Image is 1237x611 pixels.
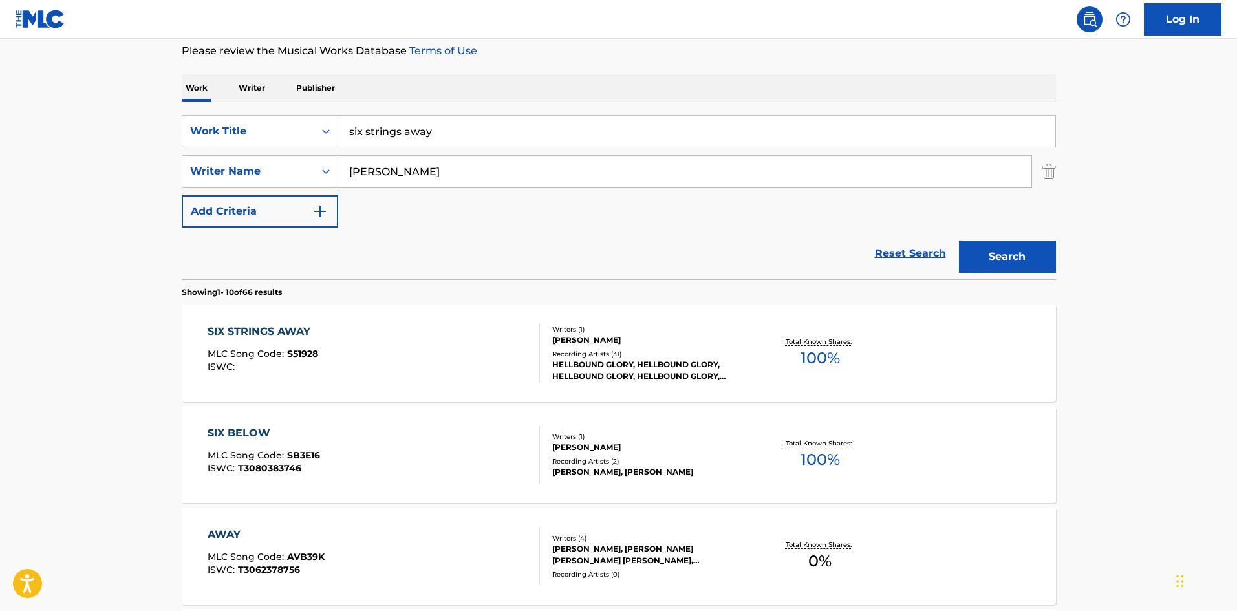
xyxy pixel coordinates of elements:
[786,337,855,347] p: Total Known Shares:
[238,462,301,474] span: T3080383746
[190,123,307,139] div: Work Title
[190,164,307,179] div: Writer Name
[552,570,748,579] div: Recording Artists ( 0 )
[552,456,748,466] div: Recording Artists ( 2 )
[208,361,238,372] span: ISWC :
[1110,6,1136,32] div: Help
[1082,12,1097,27] img: search
[552,466,748,478] div: [PERSON_NAME], [PERSON_NAME]
[1077,6,1103,32] a: Public Search
[808,550,832,573] span: 0 %
[182,115,1056,279] form: Search Form
[208,425,320,441] div: SIX BELOW
[182,43,1056,59] p: Please review the Musical Works Database
[959,241,1056,273] button: Search
[1176,562,1184,601] div: Drag
[786,540,855,550] p: Total Known Shares:
[552,543,748,566] div: [PERSON_NAME], [PERSON_NAME] [PERSON_NAME] [PERSON_NAME], [PERSON_NAME], [PERSON_NAME]
[208,564,238,575] span: ISWC :
[182,74,211,102] p: Work
[552,533,748,543] div: Writers ( 4 )
[182,508,1056,605] a: AWAYMLC Song Code:AVB39KISWC:T3062378756Writers (4)[PERSON_NAME], [PERSON_NAME] [PERSON_NAME] [PE...
[235,74,269,102] p: Writer
[208,462,238,474] span: ISWC :
[287,348,318,359] span: S51928
[238,564,300,575] span: T3062378756
[552,432,748,442] div: Writers ( 1 )
[552,442,748,453] div: [PERSON_NAME]
[1042,155,1056,188] img: Delete Criterion
[552,359,748,382] div: HELLBOUND GLORY, HELLBOUND GLORY, HELLBOUND GLORY, HELLBOUND GLORY, [PERSON_NAME]
[182,195,338,228] button: Add Criteria
[312,204,328,219] img: 9d2ae6d4665cec9f34b9.svg
[407,45,477,57] a: Terms of Use
[292,74,339,102] p: Publisher
[182,406,1056,503] a: SIX BELOWMLC Song Code:SB3E16ISWC:T3080383746Writers (1)[PERSON_NAME]Recording Artists (2)[PERSON...
[208,527,325,542] div: AWAY
[16,10,65,28] img: MLC Logo
[208,324,318,339] div: SIX STRINGS AWAY
[208,348,287,359] span: MLC Song Code :
[208,551,287,563] span: MLC Song Code :
[552,349,748,359] div: Recording Artists ( 31 )
[208,449,287,461] span: MLC Song Code :
[868,239,952,268] a: Reset Search
[801,448,840,471] span: 100 %
[801,347,840,370] span: 100 %
[1144,3,1221,36] a: Log In
[1115,12,1131,27] img: help
[182,305,1056,402] a: SIX STRINGS AWAYMLC Song Code:S51928ISWC:Writers (1)[PERSON_NAME]Recording Artists (31)HELLBOUND ...
[552,334,748,346] div: [PERSON_NAME]
[786,438,855,448] p: Total Known Shares:
[182,286,282,298] p: Showing 1 - 10 of 66 results
[1172,549,1237,611] iframe: Chat Widget
[287,449,320,461] span: SB3E16
[552,325,748,334] div: Writers ( 1 )
[287,551,325,563] span: AVB39K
